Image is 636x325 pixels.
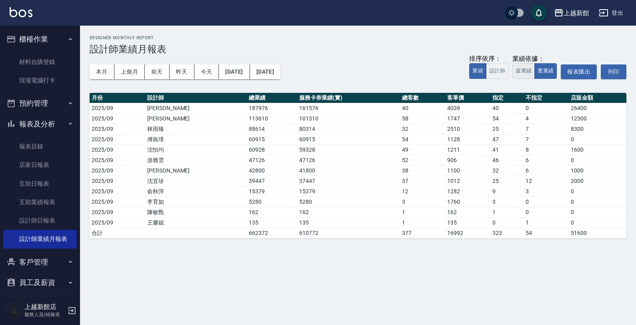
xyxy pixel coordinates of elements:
td: 2000 [569,176,626,186]
td: 135 [297,217,400,228]
td: 0 [524,103,569,113]
td: 2025/09 [90,207,145,217]
td: 41 [490,144,524,155]
button: save [531,5,547,21]
button: 報表匯出 [561,64,597,79]
h5: 上越新館店 [24,303,65,311]
td: 1 [400,217,445,228]
td: 0 [569,186,626,197]
img: Logo [10,7,32,17]
th: 不指定 [524,93,569,103]
button: 昨天 [170,64,194,79]
a: 互助日報表 [3,175,77,193]
button: 業績 [469,63,486,79]
button: 設計師 [486,63,508,79]
button: 櫃檯作業 [3,29,77,50]
td: 1760 [445,197,490,207]
td: 37 [400,176,445,186]
td: 162 [445,207,490,217]
td: 49 [400,144,445,155]
a: 設計師業績月報表 [3,230,77,248]
td: 6 [524,165,569,176]
td: 沈宜珍 [145,176,247,186]
td: 60928 [247,144,297,155]
a: 店家日報表 [3,156,77,174]
h2: Designer Monthly Report [90,35,626,40]
button: 報表及分析 [3,114,77,134]
a: 材料自購登錄 [3,53,77,71]
button: 員工及薪資 [3,272,77,293]
td: 162 [247,207,297,217]
td: 0 [569,155,626,165]
a: 互助業績報表 [3,193,77,211]
td: 傅旌瑛 [145,134,247,144]
td: 135 [445,217,490,228]
td: 47126 [297,155,400,165]
td: 林雨臻 [145,124,247,134]
td: 59328 [297,144,400,155]
td: 1 [524,217,569,228]
td: 5280 [247,197,297,207]
a: 現場電腦打卡 [3,71,77,90]
button: 實業績 [534,63,557,79]
td: 46 [490,155,524,165]
th: 指定 [490,93,524,103]
td: 2025/09 [90,217,145,228]
td: 4039 [445,103,490,113]
td: 58 [400,113,445,124]
td: 5280 [297,197,400,207]
div: 業績依據： [512,55,557,63]
td: 1600 [569,144,626,155]
td: 1747 [445,113,490,124]
td: 7 [524,134,569,144]
th: 服務卡券業績(實) [297,93,400,103]
td: 41800 [297,165,400,176]
td: 1211 [445,144,490,155]
td: 47126 [247,155,297,165]
td: 2025/09 [90,165,145,176]
td: 沈怡均 [145,144,247,155]
td: 323 [490,228,524,238]
td: 俞秋萍 [145,186,247,197]
td: 135 [247,217,297,228]
button: 虛業績 [512,63,535,79]
td: 25 [490,124,524,134]
td: 610772 [297,228,400,238]
td: 161576 [297,103,400,113]
td: 1 [400,207,445,217]
td: 12 [524,176,569,186]
th: 設計師 [145,93,247,103]
table: a dense table [90,93,626,239]
td: 54 [490,113,524,124]
td: 80314 [297,124,400,134]
td: [PERSON_NAME] [145,165,247,176]
td: 0 [569,134,626,144]
td: 662372 [247,228,297,238]
td: 3 [524,186,569,197]
td: 7 [524,124,569,134]
td: 2025/09 [90,144,145,155]
td: 1 [490,207,524,217]
td: 0 [490,217,524,228]
td: 15379 [297,186,400,197]
td: 39447 [247,176,297,186]
td: 8 [524,144,569,155]
button: 客戶管理 [3,252,77,273]
td: 0 [524,207,569,217]
td: 906 [445,155,490,165]
td: 1128 [445,134,490,144]
p: 服務人員/純報表 [24,311,65,318]
th: 月份 [90,93,145,103]
td: 15379 [247,186,297,197]
div: 排序依序： [469,55,508,63]
td: 47 [490,134,524,144]
td: 60915 [247,134,297,144]
a: 報表目錄 [3,137,77,156]
th: 店販金額 [569,93,626,103]
button: 上個月 [114,64,145,79]
td: [PERSON_NAME] [145,103,247,113]
th: 總客數 [400,93,445,103]
td: 32 [490,165,524,176]
td: 8300 [569,124,626,134]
